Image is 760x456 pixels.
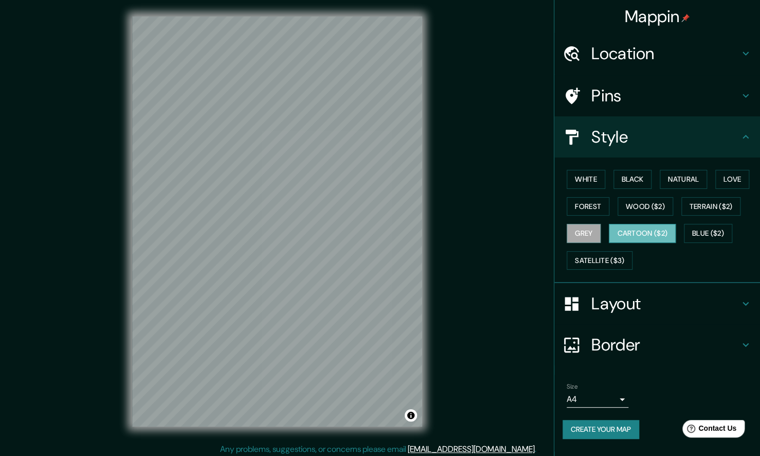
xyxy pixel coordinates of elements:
[618,197,673,216] button: Wood ($2)
[660,170,707,189] button: Natural
[554,116,760,157] div: Style
[567,170,605,189] button: White
[591,335,739,355] h4: Border
[132,16,422,427] canvas: Map
[613,170,652,189] button: Black
[591,85,739,106] h4: Pins
[220,443,536,455] p: Any problems, suggestions, or concerns please email .
[591,43,739,64] h4: Location
[567,224,601,243] button: Grey
[591,127,739,147] h4: Style
[536,443,538,455] div: .
[567,197,609,216] button: Forest
[554,283,760,324] div: Layout
[538,443,540,455] div: .
[563,420,639,439] button: Create your map
[554,75,760,116] div: Pins
[681,14,690,22] img: pin-icon.png
[554,33,760,74] div: Location
[408,444,535,454] a: [EMAIL_ADDRESS][DOMAIN_NAME]
[591,293,739,314] h4: Layout
[554,324,760,365] div: Border
[567,391,628,408] div: A4
[609,224,676,243] button: Cartoon ($2)
[625,6,690,27] h4: Mappin
[567,251,632,270] button: Satellite ($3)
[681,197,741,216] button: Terrain ($2)
[567,382,577,391] label: Size
[668,416,749,445] iframe: Help widget launcher
[405,409,417,422] button: Toggle attribution
[715,170,749,189] button: Love
[684,224,732,243] button: Blue ($2)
